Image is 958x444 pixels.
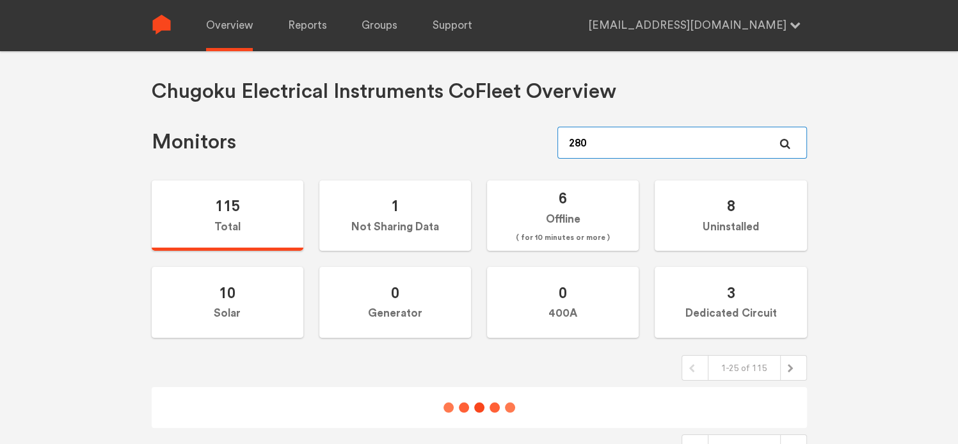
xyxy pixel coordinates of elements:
[487,180,639,251] label: Offline
[487,267,639,338] label: 400A
[319,180,471,251] label: Not Sharing Data
[655,267,806,338] label: Dedicated Circuit
[391,196,399,215] span: 1
[559,283,567,302] span: 0
[726,283,735,302] span: 3
[152,267,303,338] label: Solar
[319,267,471,338] label: Generator
[708,356,781,380] div: 1-25 of 115
[152,15,172,35] img: Sense Logo
[559,189,567,207] span: 6
[152,79,616,105] h1: Chugoku Electrical Instruments Co Fleet Overview
[557,127,806,159] input: Serial Number, job ID, name, address
[152,180,303,251] label: Total
[215,196,240,215] span: 115
[152,129,236,155] h1: Monitors
[391,283,399,302] span: 0
[726,196,735,215] span: 8
[655,180,806,251] label: Uninstalled
[516,230,610,246] span: ( for 10 minutes or more )
[219,283,236,302] span: 10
